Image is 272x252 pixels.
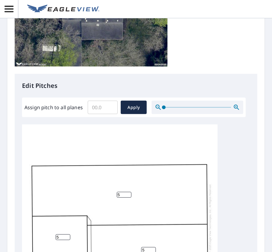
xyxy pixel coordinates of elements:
[126,104,142,111] span: Apply
[88,99,118,116] input: 00.0
[121,101,147,114] button: Apply
[24,104,83,111] label: Assign pitch to all planes
[22,81,250,90] p: Edit Pitches
[24,1,103,17] a: EV Logo
[27,5,99,14] img: EV Logo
